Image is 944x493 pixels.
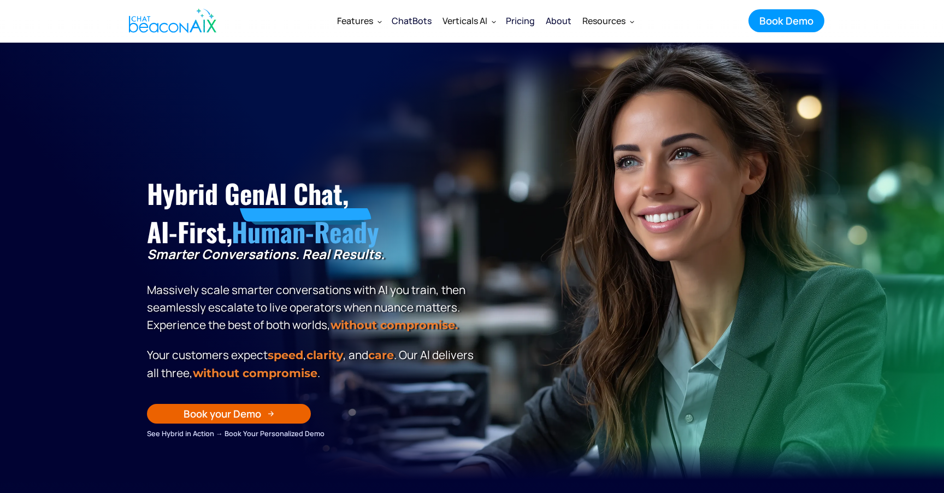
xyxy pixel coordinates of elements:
div: ChatBots [392,13,432,28]
span: Human-Ready [232,212,379,251]
a: home [120,2,222,40]
p: Your customers expect , , and . Our Al delivers all three, . [147,346,477,382]
div: Book Demo [759,14,813,28]
span: without compromise [193,366,317,380]
img: Dropdown [630,19,634,24]
h1: Hybrid GenAI Chat, AI-First, [147,174,477,251]
div: Pricing [506,13,535,28]
span: clarity [306,348,343,362]
div: Resources [577,8,639,34]
strong: speed [268,348,303,362]
div: Book your Demo [184,407,261,421]
strong: without compromise. [331,318,458,332]
div: Resources [582,13,626,28]
div: Features [332,8,386,34]
p: Massively scale smarter conversations with AI you train, then seamlessly escalate to live operato... [147,245,477,334]
div: Verticals AI [442,13,487,28]
img: Dropdown [377,19,382,24]
div: About [546,13,571,28]
div: See Hybrid in Action → Book Your Personalized Demo [147,427,477,439]
div: Verticals AI [437,8,500,34]
a: Book Demo [748,9,824,32]
img: Arrow [268,410,274,417]
a: Pricing [500,7,540,35]
div: Features [337,13,373,28]
a: Book your Demo [147,404,311,424]
img: Dropdown [492,19,496,24]
a: About [540,7,577,35]
span: care [368,348,394,362]
a: ChatBots [386,7,437,35]
strong: Smarter Conversations. Real Results. [147,245,385,263]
